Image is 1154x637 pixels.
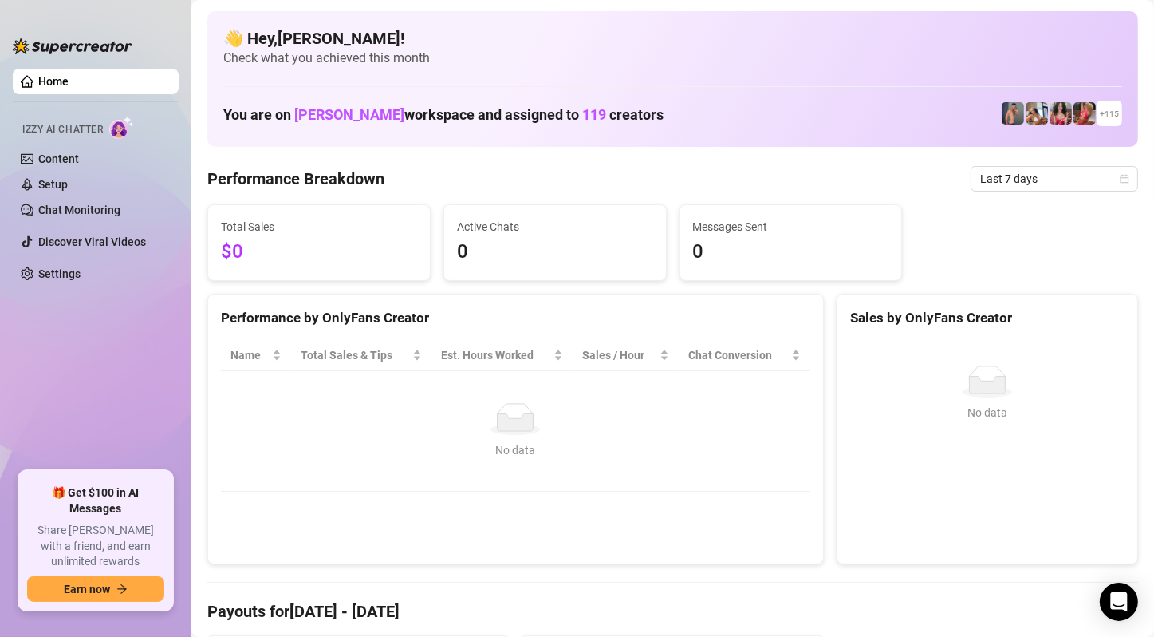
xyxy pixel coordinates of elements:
[1073,102,1096,125] img: April (@aprilblaze)
[221,218,417,235] span: Total Sales
[27,523,164,570] span: Share [PERSON_NAME] with a friend, and earn unlimited rewards
[109,116,134,139] img: AI Chatter
[582,106,606,123] span: 119
[221,237,417,267] span: $0
[1050,102,1072,125] img: Aaliyah (@edmflowerfairy)
[294,106,404,123] span: [PERSON_NAME]
[221,307,810,329] div: Performance by OnlyFans Creator
[1026,102,1048,125] img: ildgaf (@ildgaff)
[27,576,164,602] button: Earn nowarrow-right
[688,346,787,364] span: Chat Conversion
[38,75,69,88] a: Home
[850,307,1124,329] div: Sales by OnlyFans Creator
[223,27,1122,49] h4: 👋 Hey, [PERSON_NAME] !
[64,583,110,595] span: Earn now
[1120,174,1129,184] span: calendar
[457,237,653,267] span: 0
[291,340,431,371] th: Total Sales & Tips
[22,122,103,137] span: Izzy AI Chatter
[693,218,889,235] span: Messages Sent
[1100,583,1138,621] div: Open Intercom Messenger
[223,49,1122,67] span: Check what you achieved this month
[221,340,291,371] th: Name
[207,168,384,190] h4: Performance Breakdown
[573,340,679,371] th: Sales / Hour
[38,267,81,280] a: Settings
[38,204,120,216] a: Chat Monitoring
[693,237,889,267] span: 0
[13,38,132,54] img: logo-BBDzfeDw.svg
[38,152,79,165] a: Content
[237,441,794,459] div: No data
[441,346,550,364] div: Est. Hours Worked
[980,167,1128,191] span: Last 7 days
[857,404,1118,421] div: No data
[38,235,146,248] a: Discover Viral Videos
[1002,102,1024,125] img: Dominick (@dominickwhelton)
[457,218,653,235] span: Active Chats
[301,346,409,364] span: Total Sales & Tips
[38,178,68,191] a: Setup
[230,346,269,364] span: Name
[1100,107,1119,121] span: + 115
[223,106,664,124] h1: You are on workspace and assigned to creators
[116,584,128,595] span: arrow-right
[679,340,809,371] th: Chat Conversion
[582,346,657,364] span: Sales / Hour
[27,485,164,516] span: 🎁 Get $100 in AI Messages
[207,600,1138,623] h4: Payouts for [DATE] - [DATE]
